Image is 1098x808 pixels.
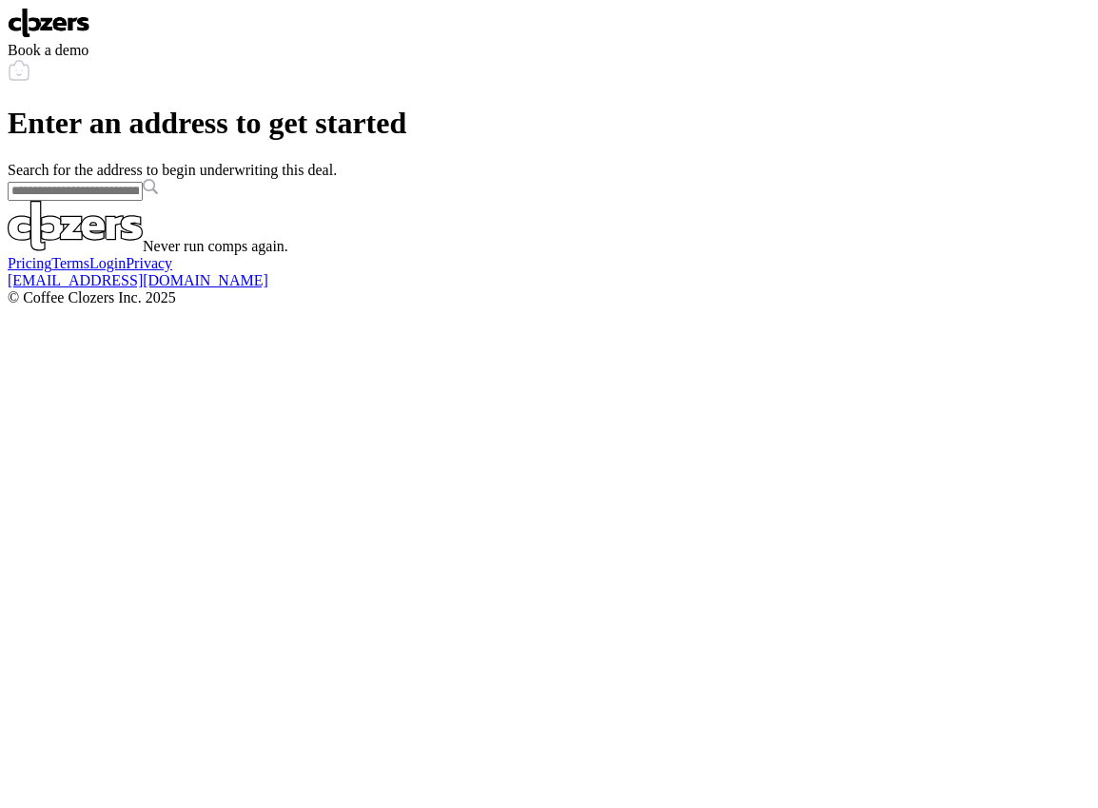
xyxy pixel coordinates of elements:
a: Terms [51,255,89,271]
span: Never run comps again. [143,238,288,254]
a: Login [89,255,126,271]
img: Logo Light [8,201,143,251]
h1: Enter an address to get started [8,106,1090,141]
span: © Coffee Clozers Inc. 2025 [8,289,176,305]
span: Book a demo [8,42,88,58]
span: Search for the address to begin underwriting this deal. [8,162,337,178]
a: Pricing [8,255,51,271]
a: Privacy [126,255,172,271]
img: Logo [8,8,90,38]
a: [EMAIL_ADDRESS][DOMAIN_NAME] [8,272,268,288]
